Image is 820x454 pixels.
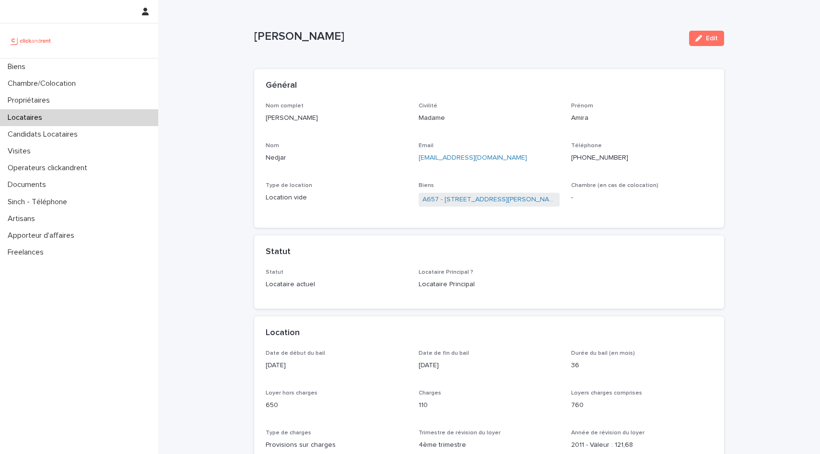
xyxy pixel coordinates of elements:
[419,269,473,275] span: Locataire Principal ?
[266,269,283,275] span: Statut
[571,103,593,109] span: Prénom
[571,350,635,356] span: Durée du bail (en mois)
[419,279,560,290] p: Locataire Principal
[266,430,311,436] span: Type de charges
[4,248,51,257] p: Freelances
[4,163,95,173] p: Operateurs clickandrent
[571,400,713,410] p: 760
[689,31,724,46] button: Edit
[266,193,407,203] p: Location vide
[266,103,304,109] span: Nom complet
[4,130,85,139] p: Candidats Locataires
[4,62,33,71] p: Biens
[571,440,713,450] p: 2011 - Valeur : 121,68
[419,143,433,149] span: Email
[4,96,58,105] p: Propriétaires
[266,81,297,91] h2: Général
[4,214,43,223] p: Artisans
[419,361,560,371] p: [DATE]
[266,400,407,410] p: 650
[266,440,407,450] p: Provisions sur charges
[419,430,501,436] span: Trimestre de révision du loyer
[419,113,560,123] p: Madame
[266,113,407,123] p: [PERSON_NAME]
[571,430,644,436] span: Année de révision du loyer
[266,183,312,188] span: Type de location
[419,400,560,410] p: 110
[419,390,441,396] span: Charges
[4,113,50,122] p: Locataires
[571,153,713,163] p: [PHONE_NUMBER]
[419,183,434,188] span: Biens
[706,35,718,42] span: Edit
[266,390,317,396] span: Loyer hors charges
[266,279,407,290] p: Locataire actuel
[266,350,325,356] span: Date de début du bail
[266,361,407,371] p: [DATE]
[419,350,469,356] span: Date de fin du bail
[422,195,556,205] a: A657 - [STREET_ADDRESS][PERSON_NAME]
[571,113,713,123] p: Amira
[254,30,681,44] p: [PERSON_NAME]
[419,154,527,161] a: [EMAIL_ADDRESS][DOMAIN_NAME]
[266,143,279,149] span: Nom
[266,247,291,257] h2: Statut
[571,183,658,188] span: Chambre (en cas de colocation)
[419,103,437,109] span: Civilité
[4,147,38,156] p: Visites
[4,79,83,88] p: Chambre/Colocation
[571,390,642,396] span: Loyers charges comprises
[266,328,300,338] h2: Location
[4,180,54,189] p: Documents
[571,143,602,149] span: Téléphone
[266,153,407,163] p: Nedjar
[4,231,82,240] p: Apporteur d'affaires
[571,361,713,371] p: 36
[419,440,560,450] p: 4ème trimestre
[4,198,75,207] p: Sinch - Téléphone
[8,31,54,50] img: UCB0brd3T0yccxBKYDjQ
[571,193,713,203] p: -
